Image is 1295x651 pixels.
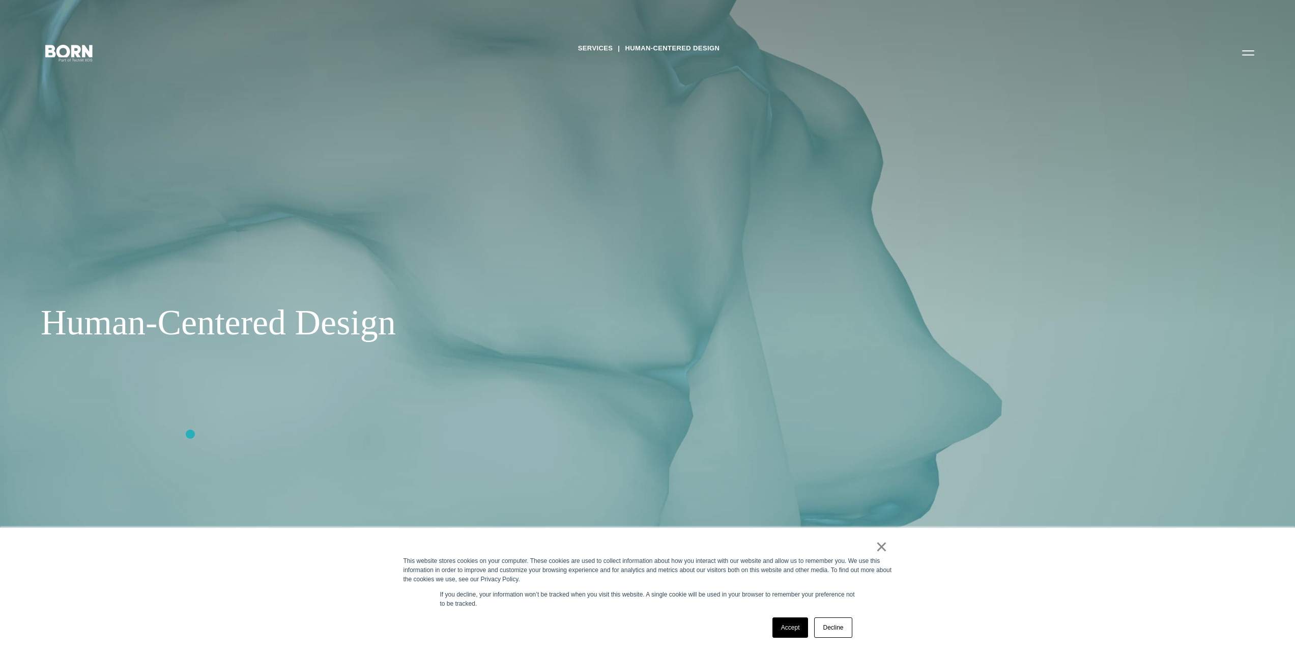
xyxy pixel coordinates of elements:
[876,542,888,551] a: ×
[1236,42,1260,63] button: Open
[625,41,720,56] a: Human-Centered Design
[814,617,852,638] a: Decline
[404,556,892,584] div: This website stores cookies on your computer. These cookies are used to collect information about...
[440,590,855,608] p: If you decline, your information won’t be tracked when you visit this website. A single cookie wi...
[41,302,621,344] div: Human-Centered Design
[578,41,613,56] a: Services
[772,617,809,638] a: Accept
